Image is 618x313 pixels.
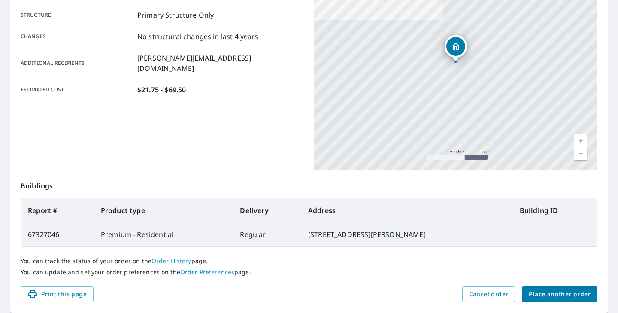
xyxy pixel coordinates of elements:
[137,31,258,42] p: No structural changes in last 4 years
[21,257,597,265] p: You can track the status of your order on the page.
[137,85,186,95] p: $21.75 - $69.50
[469,289,509,300] span: Cancel order
[529,289,591,300] span: Place another order
[180,268,234,276] a: Order Preferences
[301,198,513,222] th: Address
[21,85,134,95] p: Estimated cost
[21,198,94,222] th: Report #
[574,147,587,160] a: Current Level 17, Zoom Out
[151,257,191,265] a: Order History
[21,286,94,302] button: Print this page
[513,198,597,222] th: Building ID
[462,286,515,302] button: Cancel order
[21,222,94,246] td: 67327046
[301,222,513,246] td: [STREET_ADDRESS][PERSON_NAME]
[21,31,134,42] p: Changes
[21,10,134,20] p: Structure
[21,170,597,198] p: Buildings
[21,53,134,73] p: Additional recipients
[137,10,214,20] p: Primary Structure Only
[94,222,233,246] td: Premium - Residential
[27,289,87,300] span: Print this page
[522,286,597,302] button: Place another order
[445,35,467,62] div: Dropped pin, building 1, Residential property, 2871 Old Hickory Ln Charlotte, MI 48813
[233,222,301,246] td: Regular
[574,134,587,147] a: Current Level 17, Zoom In
[233,198,301,222] th: Delivery
[137,53,304,73] p: [PERSON_NAME][EMAIL_ADDRESS][DOMAIN_NAME]
[21,268,597,276] p: You can update and set your order preferences on the page.
[94,198,233,222] th: Product type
